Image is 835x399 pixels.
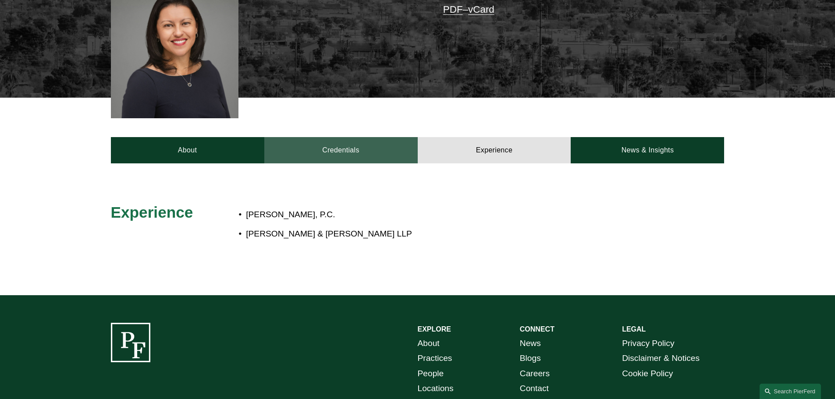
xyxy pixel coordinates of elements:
[418,351,452,366] a: Practices
[418,366,444,381] a: People
[571,137,724,163] a: News & Insights
[622,336,674,351] a: Privacy Policy
[520,366,550,381] a: Careers
[622,366,673,381] a: Cookie Policy
[246,226,647,242] p: [PERSON_NAME] & [PERSON_NAME] LLP
[111,137,264,163] a: About
[468,4,494,15] a: vCard
[264,137,418,163] a: Credentials
[622,351,700,366] a: Disclaimer & Notices
[246,207,647,222] p: [PERSON_NAME], P.C.
[520,381,549,396] a: Contact
[520,351,541,366] a: Blogs
[418,336,440,351] a: About
[622,325,646,333] strong: LEGAL
[520,336,541,351] a: News
[418,381,454,396] a: Locations
[418,325,451,333] strong: EXPLORE
[111,204,193,221] span: Experience
[418,137,571,163] a: Experience
[760,384,821,399] a: Search this site
[443,4,463,15] a: PDF
[520,325,554,333] strong: CONNECT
